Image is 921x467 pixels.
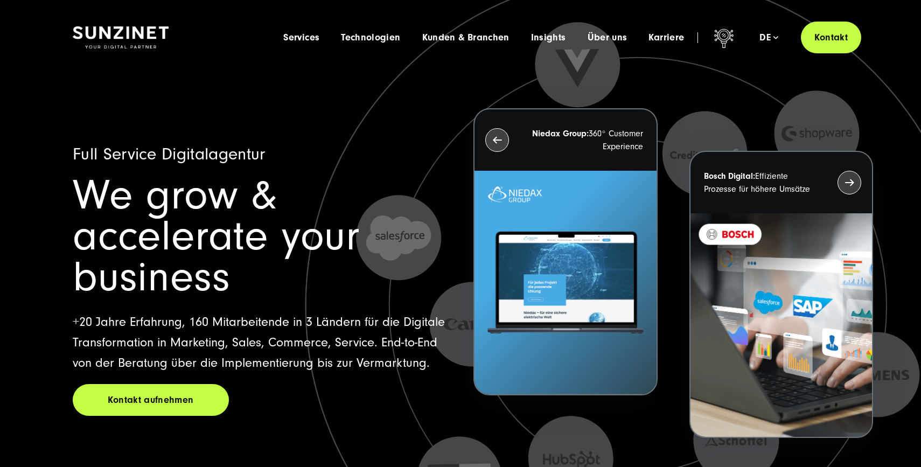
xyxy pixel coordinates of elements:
img: Letztes Projekt von Niedax. Ein Laptop auf dem die Niedax Website geöffnet ist, auf blauem Hinter... [475,171,656,394]
p: 360° Customer Experience [528,127,643,153]
a: Kontakt aufnehmen [73,384,229,416]
button: Bosch Digital:Effiziente Prozesse für höhere Umsätze BOSCH - Kundeprojekt - Digital Transformatio... [689,151,873,438]
a: Insights [531,32,566,43]
button: Niedax Group:360° Customer Experience Letztes Projekt von Niedax. Ein Laptop auf dem die Niedax W... [473,108,657,395]
p: +20 Jahre Erfahrung, 160 Mitarbeitende in 3 Ländern für die Digitale Transformation in Marketing,... [73,312,448,373]
div: de [759,32,778,43]
a: Services [283,32,319,43]
h1: We grow & accelerate your business [73,175,448,298]
p: Effiziente Prozesse für höhere Umsätze [704,170,818,196]
a: Über uns [588,32,627,43]
a: Technologien [341,32,400,43]
a: Kontakt [801,22,861,53]
a: Karriere [648,32,684,43]
span: Full Service Digitalagentur [73,144,266,164]
img: BOSCH - Kundeprojekt - Digital Transformation Agentur SUNZINET [690,213,872,437]
img: SUNZINET Full Service Digital Agentur [73,26,169,49]
a: Kunden & Branchen [422,32,510,43]
strong: Niedax Group: [532,129,589,138]
strong: Bosch Digital: [704,171,755,181]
